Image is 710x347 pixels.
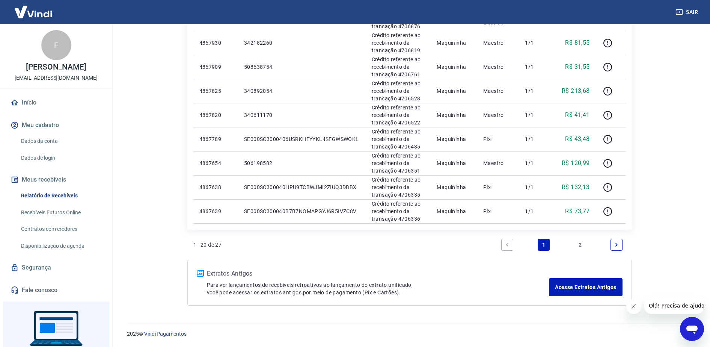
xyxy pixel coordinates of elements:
p: R$ 132,13 [562,183,590,192]
p: 1/1 [525,63,547,71]
p: R$ 31,55 [565,62,589,71]
a: Page 2 [574,239,586,251]
p: SE000SC300040B7B7NOMAPGYJ6R5IVZC8V [244,208,360,215]
a: Recebíveis Futuros Online [18,205,103,220]
p: Crédito referente ao recebimento da transação 4706335 [372,176,425,199]
a: Segurança [9,259,103,276]
p: Maestro [483,111,513,119]
p: 508638754 [244,63,360,71]
p: 1/1 [525,87,547,95]
p: Crédito referente ao recebimento da transação 4706351 [372,152,425,174]
p: Maquininha [437,63,471,71]
a: Disponibilização de agenda [18,238,103,254]
p: 1/1 [525,183,547,191]
iframe: Fechar mensagem [626,299,641,314]
a: Dados da conta [18,133,103,149]
a: Page 1 is your current page [538,239,550,251]
p: [PERSON_NAME] [26,63,86,71]
a: Vindi Pagamentos [144,331,187,337]
p: Maestro [483,63,513,71]
p: [EMAIL_ADDRESS][DOMAIN_NAME] [15,74,98,82]
p: Maquininha [437,159,471,167]
p: Maestro [483,159,513,167]
p: 4867825 [199,87,232,95]
p: 4867638 [199,183,232,191]
p: Pix [483,135,513,143]
p: Crédito referente ao recebimento da transação 4706528 [372,80,425,102]
p: Para ver lançamentos de recebíveis retroativos ao lançamento do extrato unificado, você pode aces... [207,281,549,296]
a: Dados de login [18,150,103,166]
p: Maquininha [437,183,471,191]
p: Crédito referente ao recebimento da transação 4706336 [372,200,425,223]
p: Pix [483,183,513,191]
p: 4867654 [199,159,232,167]
p: Crédito referente ao recebimento da transação 4706761 [372,56,425,78]
p: 4867820 [199,111,232,119]
div: F [41,30,71,60]
a: Fale conosco [9,282,103,299]
p: Maquininha [437,87,471,95]
p: 1/1 [525,159,547,167]
button: Sair [674,5,701,19]
p: 340892054 [244,87,360,95]
p: R$ 120,99 [562,159,590,168]
p: Crédito referente ao recebimento da transação 4706819 [372,32,425,54]
p: 4867639 [199,208,232,215]
p: 342182260 [244,39,360,47]
p: Maestro [483,87,513,95]
p: 506198582 [244,159,360,167]
iframe: Mensagem da empresa [644,297,704,314]
img: ícone [197,270,204,277]
p: Maquininha [437,39,471,47]
p: Maquininha [437,135,471,143]
a: Acesse Extratos Antigos [549,278,622,296]
a: Previous page [501,239,513,251]
ul: Pagination [498,236,626,254]
p: Crédito referente ao recebimento da transação 4706522 [372,104,425,126]
p: Crédito referente ao recebimento da transação 4706485 [372,128,425,150]
p: 1/1 [525,208,547,215]
a: Início [9,94,103,111]
p: 4867909 [199,63,232,71]
p: 1/1 [525,135,547,143]
button: Meu cadastro [9,117,103,133]
span: Olá! Precisa de ajuda? [5,5,63,11]
p: 1/1 [525,111,547,119]
iframe: Botão para abrir a janela de mensagens [680,317,704,341]
button: Meus recebíveis [9,171,103,188]
p: 2025 © [127,330,692,338]
a: Contratos com credores [18,221,103,237]
p: R$ 43,48 [565,135,589,144]
p: 1 - 20 de 27 [193,241,222,249]
p: Pix [483,208,513,215]
p: R$ 213,68 [562,86,590,95]
p: Maestro [483,39,513,47]
p: R$ 73,77 [565,207,589,216]
a: Next page [611,239,623,251]
p: R$ 41,41 [565,111,589,120]
img: Vindi [9,0,58,23]
p: R$ 81,55 [565,38,589,47]
p: Extratos Antigos [207,269,549,278]
a: Relatório de Recebíveis [18,188,103,203]
p: Maquininha [437,208,471,215]
p: 4867930 [199,39,232,47]
p: 340611170 [244,111,360,119]
p: Maquininha [437,111,471,119]
p: SE000SC300040HPU9TCBWJMI2ZIUQ3DBBX [244,183,360,191]
p: 1/1 [525,39,547,47]
p: SE000SC3000406USRKHFYYKL4SFGWSWOKL [244,135,360,143]
p: 4867789 [199,135,232,143]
